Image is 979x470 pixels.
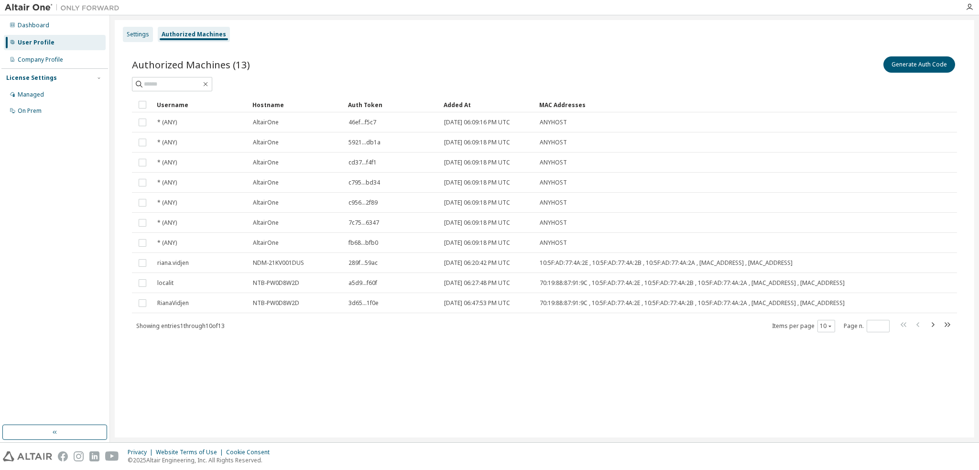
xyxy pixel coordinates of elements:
span: Showing entries 1 through 10 of 13 [136,322,225,330]
div: Username [157,97,245,112]
img: facebook.svg [58,451,68,461]
span: AltairOne [253,139,279,146]
img: Altair One [5,3,124,12]
span: c956...2f89 [348,199,378,207]
span: ANYHOST [540,179,567,186]
span: [DATE] 06:27:48 PM UTC [444,279,510,287]
span: a5d9...f60f [348,279,377,287]
span: [DATE] 06:09:18 PM UTC [444,219,510,227]
div: License Settings [6,74,57,82]
span: [DATE] 06:09:18 PM UTC [444,199,510,207]
span: Page n. [844,320,890,332]
span: NTB-PW0D8W2D [253,299,299,307]
div: User Profile [18,39,54,46]
span: AltairOne [253,239,279,247]
div: Dashboard [18,22,49,29]
div: MAC Addresses [539,97,857,112]
span: cd37...f4f1 [348,159,377,166]
span: fb68...bfb0 [348,239,378,247]
span: ANYHOST [540,199,567,207]
span: * (ANY) [157,139,177,146]
span: [DATE] 06:47:53 PM UTC [444,299,510,307]
button: Generate Auth Code [883,56,955,73]
div: On Prem [18,107,42,115]
span: 3d65...1f0e [348,299,379,307]
span: riana.vidjen [157,259,189,267]
span: ANYHOST [540,159,567,166]
button: 10 [820,322,833,330]
span: [DATE] 06:09:18 PM UTC [444,159,510,166]
div: Authorized Machines [162,31,226,38]
img: linkedin.svg [89,451,99,461]
div: Added At [444,97,532,112]
p: © 2025 Altair Engineering, Inc. All Rights Reserved. [128,456,275,464]
img: youtube.svg [105,451,119,461]
img: altair_logo.svg [3,451,52,461]
span: AltairOne [253,119,279,126]
span: 7c75...6347 [348,219,379,227]
span: Items per page [772,320,835,332]
span: 289f...59ac [348,259,378,267]
div: Managed [18,91,44,98]
span: AltairOne [253,179,279,186]
span: 70:19:88:87:91:9C , 10:5F:AD:77:4A:2E , 10:5F:AD:77:4A:2B , 10:5F:AD:77:4A:2A , [MAC_ADDRESS] , [... [540,299,845,307]
span: NDM-21KV001DUS [253,259,304,267]
div: Auth Token [348,97,436,112]
span: 10:5F:AD:77:4A:2E , 10:5F:AD:77:4A:2B , 10:5F:AD:77:4A:2A , [MAC_ADDRESS] , [MAC_ADDRESS] [540,259,793,267]
img: instagram.svg [74,451,84,461]
span: * (ANY) [157,179,177,186]
span: * (ANY) [157,119,177,126]
span: ANYHOST [540,139,567,146]
span: Authorized Machines (13) [132,58,250,71]
div: Privacy [128,448,156,456]
div: Company Profile [18,56,63,64]
span: NTB-PW0D8W2D [253,279,299,287]
div: Hostname [252,97,340,112]
span: ANYHOST [540,239,567,247]
span: [DATE] 06:09:18 PM UTC [444,139,510,146]
span: ANYHOST [540,119,567,126]
span: AltairOne [253,199,279,207]
span: * (ANY) [157,159,177,166]
span: [DATE] 06:09:18 PM UTC [444,179,510,186]
span: ANYHOST [540,219,567,227]
div: Settings [127,31,149,38]
span: * (ANY) [157,219,177,227]
span: c795...bd34 [348,179,380,186]
div: Website Terms of Use [156,448,226,456]
div: Cookie Consent [226,448,275,456]
span: 5921...db1a [348,139,381,146]
span: 70:19:88:87:91:9C , 10:5F:AD:77:4A:2E , 10:5F:AD:77:4A:2B , 10:5F:AD:77:4A:2A , [MAC_ADDRESS] , [... [540,279,845,287]
span: 46ef...f5c7 [348,119,376,126]
span: * (ANY) [157,239,177,247]
span: AltairOne [253,219,279,227]
span: AltairOne [253,159,279,166]
span: [DATE] 06:09:16 PM UTC [444,119,510,126]
span: * (ANY) [157,199,177,207]
span: localit [157,279,174,287]
span: [DATE] 06:20:42 PM UTC [444,259,510,267]
span: [DATE] 06:09:18 PM UTC [444,239,510,247]
span: RianaVidjen [157,299,189,307]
